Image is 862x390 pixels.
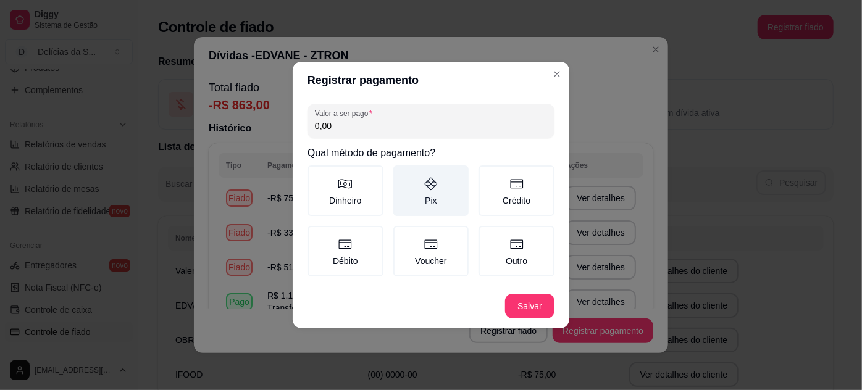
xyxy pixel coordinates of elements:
[547,64,567,84] button: Close
[479,226,554,276] label: Outro
[308,165,383,216] label: Dinheiro
[293,62,569,99] header: Registrar pagamento
[505,294,554,318] button: Salvar
[393,165,469,216] label: Pix
[308,226,383,276] label: Débito
[479,165,554,216] label: Crédito
[315,120,547,132] input: Valor a ser pago
[308,146,554,160] h2: Qual método de pagamento?
[315,108,377,118] label: Valor a ser pago
[393,226,469,276] label: Voucher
